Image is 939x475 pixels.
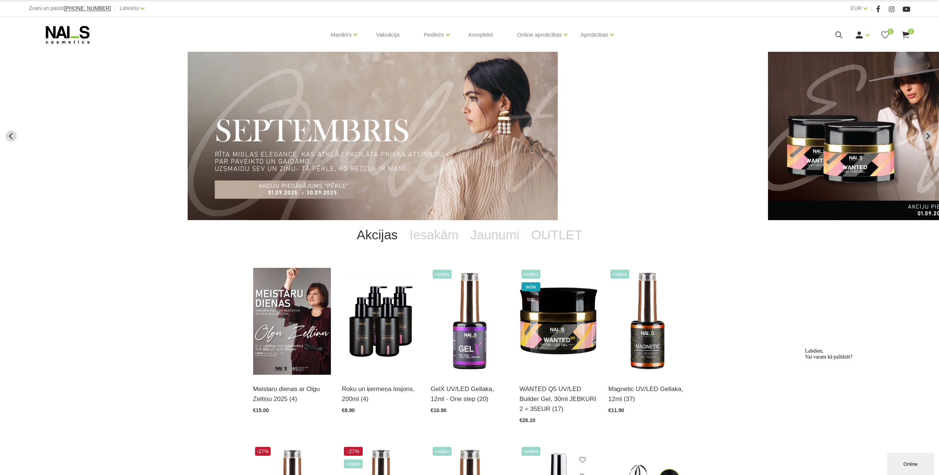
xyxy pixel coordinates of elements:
span: -27% [344,447,363,456]
a: GelX UV/LED Gellaka, 12ml - One step (20) [431,384,509,404]
a: Pedikīrs [424,20,444,50]
span: wow [522,282,541,291]
span: +Video [433,270,452,279]
a: 0 [901,30,910,40]
span: €8.90 [342,407,355,413]
span: 0 [888,28,893,34]
span: top [522,295,541,304]
iframe: chat widget [887,451,935,475]
a: OUTLET [525,220,588,250]
span: Labdien, Vai varam kā palīdzēt? [3,3,50,14]
a: Jaunumi [465,220,525,250]
a: Akcijas [351,220,404,250]
a: 0 [881,30,890,40]
iframe: chat widget [802,345,935,449]
span: | [114,4,116,13]
span: -27% [255,447,271,456]
a: Manikīrs [331,20,352,50]
span: €11.90 [608,407,624,413]
img: Trīs vienā - bāze, tonis, tops (trausliem nagiem vēlams papildus lietot bāzi). Ilgnoturīga un int... [431,268,509,375]
img: Ilgnoturīga gellaka, kas sastāv no metāla mikrodaļiņām, kuras īpaša magnēta ietekmē var pārvērst ... [608,268,686,375]
img: ✨ Meistaru dienas ar Olgu Zeltiņu 2025 ✨🍂 RUDENS / Seminārs manikīra meistariem 🍂📍 Liepāja – 7. o... [253,268,331,375]
div: Labdien,Vai varam kā palīdzēt? [3,3,136,15]
a: Online apmācības [517,20,562,50]
a: Roku un ķermeņa losjons, 200ml (4) [342,384,420,404]
span: 0 [908,28,914,34]
span: +Video [344,459,363,468]
span: [PHONE_NUMBER] [64,5,111,11]
span: €26.10 [520,417,536,423]
a: EUR [851,4,862,13]
span: €15.00 [253,407,269,413]
li: 4 of 14 [188,52,751,220]
span: | [871,4,872,13]
img: BAROJOŠS roku un ķermeņa LOSJONSBALI COCONUT barojošs roku un ķermeņa losjons paredzēts jebkura t... [342,268,420,375]
a: Iesakām [404,220,465,250]
span: +Video [522,270,541,279]
a: Vaksācija [370,17,405,53]
span: +Video [522,447,541,456]
span: €10.90 [431,407,447,413]
a: Meistaru dienas ar Olgu Zeltiņu 2025 (4) [253,384,331,404]
a: Magnetic UV/LED Gellaka, 12ml (37) [608,384,686,404]
a: Apmācības [580,20,608,50]
a: Latviešu [120,4,139,13]
button: Previous slide [6,131,17,142]
span: +Video [610,270,630,279]
span: +Video [433,447,452,456]
a: WANTED Q5 UV/LED Builder Gel, 30ml JEBKURI 2 = 35EUR (17) [520,384,597,414]
a: Komplekti [463,17,499,53]
button: Next slide [922,131,933,142]
a: [PHONE_NUMBER] [64,6,111,11]
img: Gels WANTED NAILS cosmetics tehniķu komanda ir radījusi gelu, kas ilgi jau ir katra meistara mekl... [520,268,597,375]
div: Zvani un pasūti [29,4,111,13]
